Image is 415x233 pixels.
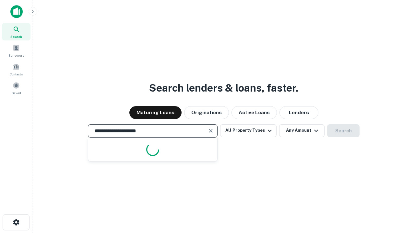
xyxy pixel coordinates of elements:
[2,79,30,97] a: Saved
[279,124,325,137] button: Any Amount
[149,80,298,96] h3: Search lenders & loans, faster.
[8,53,24,58] span: Borrowers
[10,5,23,18] img: capitalize-icon.png
[2,42,30,59] a: Borrowers
[383,181,415,212] iframe: Chat Widget
[220,124,277,137] button: All Property Types
[279,106,318,119] button: Lenders
[231,106,277,119] button: Active Loans
[12,90,21,95] span: Saved
[10,72,23,77] span: Contacts
[2,23,30,40] a: Search
[10,34,22,39] span: Search
[206,126,215,135] button: Clear
[184,106,229,119] button: Originations
[129,106,182,119] button: Maturing Loans
[2,61,30,78] a: Contacts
